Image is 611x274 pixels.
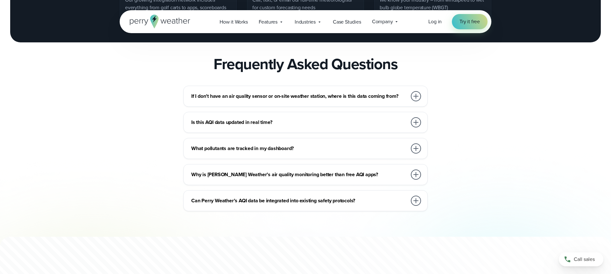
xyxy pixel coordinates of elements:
span: Company [372,18,393,25]
span: Try it free [460,18,480,25]
a: How it Works [214,15,253,28]
h3: Why is [PERSON_NAME] Weather’s air quality monitoring better than free AQI apps? [191,171,407,178]
span: Case Studies [333,18,361,26]
h3: What pollutants are tracked in my dashboard? [191,145,407,152]
a: Call sales [559,252,603,266]
span: Call sales [574,256,595,263]
h3: If I don’t have an air quality sensor or on-site weather station, where is this data coming from? [191,92,407,100]
a: Log in [428,18,442,25]
span: How it Works [220,18,248,26]
span: Features [259,18,277,26]
h3: Can Perry Weather’s AQI data be integrated into existing safety protocols? [191,197,407,205]
span: Industries [295,18,316,26]
a: Try it free [452,14,488,29]
h2: Frequently Asked Questions [214,55,397,73]
a: Case Studies [327,15,367,28]
h3: Is this AQI data updated in real time? [191,119,407,126]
